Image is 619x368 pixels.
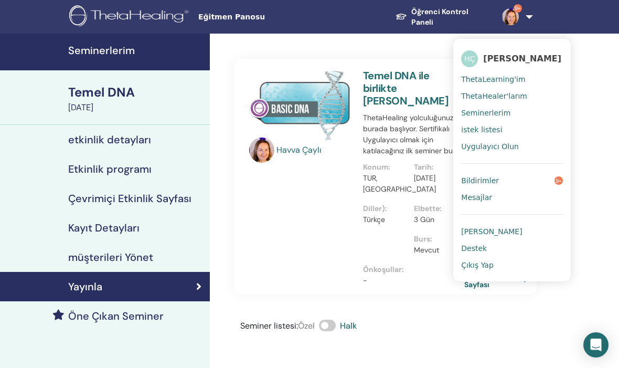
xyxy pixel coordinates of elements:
a: ThetaHealer'larım [461,88,563,104]
font: müşterileri Yönet [68,250,153,264]
a: Öğrenci Kontrol Paneli [387,2,494,32]
font: 9+ [556,177,562,184]
a: Havva Çaylı [276,144,353,156]
a: Uygulayıcı Olun [461,138,563,155]
font: : [432,162,434,172]
a: [PERSON_NAME] [461,223,563,240]
img: Temel DNA [249,69,350,141]
font: Havva [276,144,300,155]
font: Önkoşullar [363,265,402,274]
font: : [430,234,432,244]
img: default.jpg [502,8,519,25]
font: HÇ [464,55,475,63]
a: Çıkış Yap [461,257,563,274]
font: ThetaHealer'larım [461,92,527,100]
font: Seminer listesi [240,320,296,331]
font: [PERSON_NAME] [483,54,561,64]
img: logo.png [69,5,192,29]
font: ThetaLearning'im [461,75,525,83]
font: Eğitmen Panosu [198,13,265,21]
font: Elbette [414,204,440,213]
img: default.jpg [249,138,274,163]
a: Temel DNA[DATE] [62,83,210,114]
font: TUR, [GEOGRAPHIC_DATA] [363,173,436,194]
font: Öne Çıkan Seminer [68,309,164,323]
a: Destek [461,240,563,257]
font: [DATE] [414,173,435,183]
a: Temel DNA ile birlikte [PERSON_NAME] [363,69,449,108]
font: Çaylı [302,144,322,155]
div: Open Intercom Messenger [583,332,609,358]
font: Türkçe [363,215,385,224]
font: Burs [414,234,430,244]
font: etkinlik detayları [68,133,151,146]
font: Çıkış Yap [461,261,494,269]
img: graduation-cap-white.svg [396,13,407,20]
font: - [363,276,367,285]
a: istek listesi [461,121,563,138]
a: ThetaLearning'im [461,71,563,88]
font: Öğrenci Kontrol Paneli [411,7,468,27]
font: : [388,162,390,172]
font: istek listesi [461,125,502,134]
font: Bildirimler [461,176,499,185]
font: Mesajlar [461,193,492,202]
font: Temel DNA [68,84,135,100]
ul: 9+ [453,39,571,281]
font: Halk [340,320,357,331]
font: Seminerlerim [68,44,135,57]
font: Konum [363,162,388,172]
font: Mevcut [414,245,439,255]
font: 3 Gün [414,215,434,224]
font: : [402,265,404,274]
font: Kayıt Detayları [68,221,140,235]
font: Etkinlik programı [68,162,152,176]
font: Özel [298,320,315,331]
font: [PERSON_NAME] [461,227,522,236]
a: Mesajlar [461,189,563,206]
font: Tarih [414,162,432,172]
font: Seminerlerim [461,109,510,117]
font: : [440,204,442,213]
font: [DATE] [68,102,93,113]
font: 9+ [515,5,521,12]
a: Seminerlerim [461,104,563,121]
a: HÇ[PERSON_NAME] [461,47,563,71]
font: Uygulayıcı Olun [461,142,519,151]
font: Destek [461,244,487,253]
font: Çevrimiçi Etkinlik Sayfası [68,192,191,205]
font: Diller) [363,204,385,213]
font: Yayınla [68,280,102,293]
font: : [385,204,387,213]
font: : [296,320,298,331]
a: Bildirimler9+ [461,172,563,189]
font: ThetaHealing yolculuğunuz burada başlıyor. Sertifikalı Uygulayıcı olmak için katılacağınız ilk se... [363,113,457,155]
